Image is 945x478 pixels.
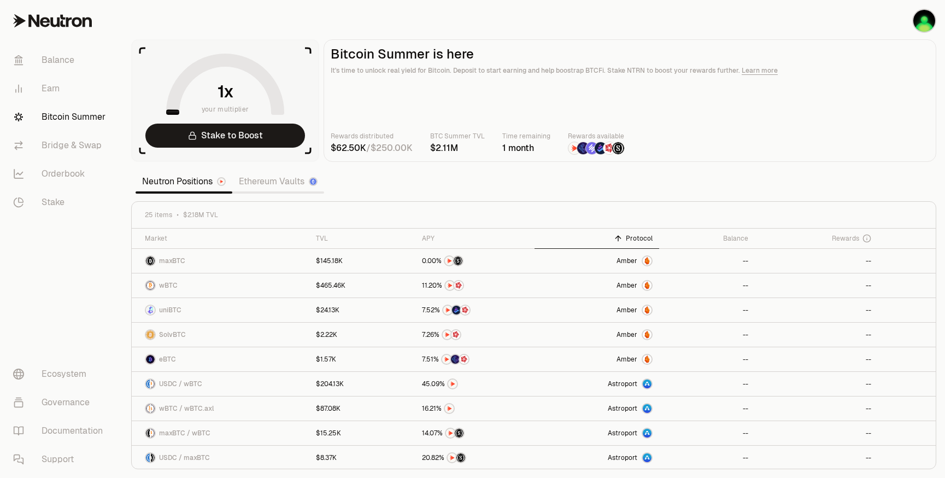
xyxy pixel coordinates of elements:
[666,234,748,243] div: Balance
[331,46,929,62] h2: Bitcoin Summer is here
[832,234,859,243] span: Rewards
[316,380,344,388] div: $204.13K
[316,234,409,243] div: TVL
[577,142,589,154] img: EtherFi Points
[445,404,454,413] img: NTRN
[316,453,337,462] div: $8.37K
[316,355,336,364] div: $1.57K
[446,429,455,438] img: NTRN
[415,298,535,322] a: NTRNBedrock DiamondsMars Fragments
[146,330,155,339] img: SolvBTC Logo
[608,429,637,438] span: Astroport
[159,257,185,265] span: maxBTC
[448,453,456,462] img: NTRN
[608,404,637,413] span: Astroport
[159,330,186,339] span: SolvBTC
[755,323,877,347] a: --
[309,372,415,396] a: $204.13K
[460,355,468,364] img: Mars Fragments
[146,380,150,388] img: USDC Logo
[502,131,550,142] p: Time remaining
[415,372,535,396] a: NTRN
[415,323,535,347] a: NTRNMars Fragments
[617,355,637,364] span: Amber
[146,404,150,413] img: wBTC Logo
[755,421,877,445] a: --
[643,330,651,339] img: Amber
[456,453,465,462] img: Structured Points
[535,249,659,273] a: AmberAmber
[146,355,155,364] img: eBTC Logo
[422,255,529,266] button: NTRNStructured Points
[422,452,529,463] button: NTRNStructured Points
[454,281,463,290] img: Mars Fragments
[136,171,232,193] a: Neutron Positions
[4,131,118,160] a: Bridge & Swap
[316,257,343,265] div: $145.18K
[755,298,877,322] a: --
[309,446,415,470] a: $8.37K
[132,273,309,298] a: wBTC LogowBTC
[415,446,535,470] a: NTRNStructured Points
[422,234,529,243] div: APY
[132,347,309,371] a: eBTC LogoeBTC
[659,347,755,371] a: --
[415,347,535,371] a: NTRNEtherFi PointsMars Fragments
[309,323,415,347] a: $2.22K
[659,421,755,445] a: --
[603,142,615,154] img: Mars Fragments
[430,131,485,142] p: BTC Summer TVL
[422,428,529,439] button: NTRNStructured Points
[309,273,415,298] a: $465.46K
[218,178,225,185] img: Neutron Logo
[159,281,178,290] span: wBTC
[316,404,341,413] div: $87.08K
[535,347,659,371] a: AmberAmber
[422,280,529,291] button: NTRNMars Fragments
[659,273,755,298] a: --
[742,66,778,75] a: Learn more
[608,453,637,462] span: Astroport
[422,305,529,316] button: NTRNBedrock DiamondsMars Fragments
[659,372,755,396] a: --
[659,249,755,273] a: --
[151,380,155,388] img: wBTC Logo
[643,257,651,265] img: Amber
[145,211,172,219] span: 25 items
[755,249,877,273] a: --
[4,188,118,217] a: Stake
[422,354,529,365] button: NTRNEtherFi PointsMars Fragments
[445,257,454,265] img: NTRN
[535,421,659,445] a: Astroport
[316,429,341,438] div: $15.25K
[331,131,413,142] p: Rewards distributed
[316,306,339,314] div: $24.13K
[454,257,462,265] img: Structured Points
[535,397,659,421] a: Astroport
[159,306,181,314] span: uniBTC
[659,298,755,322] a: --
[151,453,155,462] img: maxBTC Logo
[132,421,309,445] a: maxBTC LogowBTC LogomaxBTC / wBTC
[132,446,309,470] a: USDC LogomaxBTC LogoUSDC / maxBTC
[913,10,935,32] img: KO
[4,74,118,103] a: Earn
[146,257,155,265] img: maxBTC Logo
[309,298,415,322] a: $24.13K
[146,281,155,290] img: wBTC Logo
[331,65,929,76] p: It's time to unlock real yield for Bitcoin. Deposit to start earning and help boostrap BTCFi. Sta...
[568,142,580,154] img: NTRN
[132,323,309,347] a: SolvBTC LogoSolvBTC
[232,171,324,193] a: Ethereum Vaults
[132,298,309,322] a: uniBTC LogouniBTC
[151,429,155,438] img: wBTC Logo
[331,142,413,155] div: /
[461,306,469,314] img: Mars Fragments
[183,211,218,219] span: $2.18M TVL
[608,380,637,388] span: Astroport
[422,378,529,389] button: NTRN
[422,329,529,340] button: NTRNMars Fragments
[4,445,118,474] a: Support
[415,273,535,298] a: NTRNMars Fragments
[455,429,463,438] img: Structured Points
